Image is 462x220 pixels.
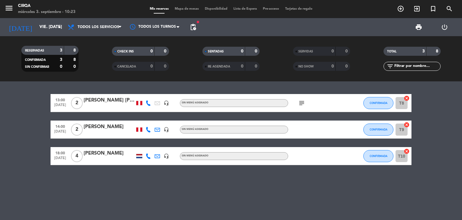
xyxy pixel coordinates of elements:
span: SIN CONFIRMAR [25,65,49,68]
span: RE AGENDADA [208,65,230,68]
div: LOG OUT [432,18,457,36]
i: headset_mic [164,127,169,132]
i: filter_list [387,63,394,70]
i: power_settings_new [441,24,448,31]
span: Todos los servicios [78,25,119,29]
span: Mapa de mesas [172,7,202,11]
span: Pre-acceso [260,7,282,11]
strong: 0 [60,64,62,69]
span: Disponibilidad [202,7,230,11]
i: cancel [404,148,410,154]
strong: 0 [73,64,77,69]
strong: 0 [255,49,258,53]
strong: 0 [331,64,334,68]
strong: 3 [60,48,62,52]
strong: 0 [241,49,243,53]
strong: 0 [164,49,168,53]
span: pending_actions [189,24,197,31]
span: CONFIRMADA [370,128,387,131]
span: Sin menú asignado [182,128,208,130]
button: CONFIRMADA [363,124,393,136]
i: add_circle_outline [397,5,404,12]
span: CONFIRMADA [370,101,387,105]
span: Mis reservas [147,7,172,11]
span: Sin menú asignado [182,155,208,157]
span: CANCELADA [117,65,136,68]
button: menu [5,4,14,15]
i: cancel [404,122,410,128]
strong: 3 [422,49,425,53]
button: CONFIRMADA [363,97,393,109]
i: subject [298,99,305,107]
strong: 0 [241,64,243,68]
div: CIRQA [18,3,75,9]
strong: 0 [345,64,349,68]
span: CONFIRMADA [25,58,46,61]
div: [PERSON_NAME] [84,149,135,157]
span: SENTADAS [208,50,224,53]
span: Sin menú asignado [182,102,208,104]
span: 2 [71,97,83,109]
span: 4 [71,150,83,162]
div: miércoles 3. septiembre - 10:23 [18,9,75,15]
span: CONFIRMADA [370,154,387,158]
i: exit_to_app [413,5,420,12]
strong: 0 [345,49,349,53]
span: Tarjetas de regalo [282,7,316,11]
span: TOTAL [387,50,396,53]
strong: 0 [255,64,258,68]
span: [DATE] [53,156,68,163]
span: CHECK INS [117,50,134,53]
span: 18:00 [53,149,68,156]
div: [PERSON_NAME] [84,123,135,131]
input: Filtrar por nombre... [394,63,440,70]
i: menu [5,4,14,13]
span: 14:00 [53,123,68,130]
i: search [446,5,453,12]
strong: 8 [436,49,439,53]
span: 2 [71,124,83,136]
span: 13:00 [53,96,68,103]
span: SERVIDAS [298,50,313,53]
i: arrow_drop_down [56,24,63,31]
strong: 0 [150,49,153,53]
span: Lista de Espera [230,7,260,11]
span: [DATE] [53,103,68,110]
strong: 8 [73,58,77,62]
span: print [415,24,422,31]
div: [PERSON_NAME] [PERSON_NAME] [84,96,135,104]
button: CONFIRMADA [363,150,393,162]
i: headset_mic [164,100,169,106]
span: RESERVADAS [25,49,44,52]
i: turned_in_not [430,5,437,12]
strong: 8 [73,48,77,52]
strong: 0 [331,49,334,53]
strong: 3 [60,58,62,62]
i: cancel [404,95,410,101]
strong: 0 [150,64,153,68]
i: [DATE] [5,20,36,34]
strong: 0 [164,64,168,68]
span: NO SHOW [298,65,314,68]
span: fiber_manual_record [196,20,200,24]
i: headset_mic [164,153,169,159]
span: [DATE] [53,130,68,137]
